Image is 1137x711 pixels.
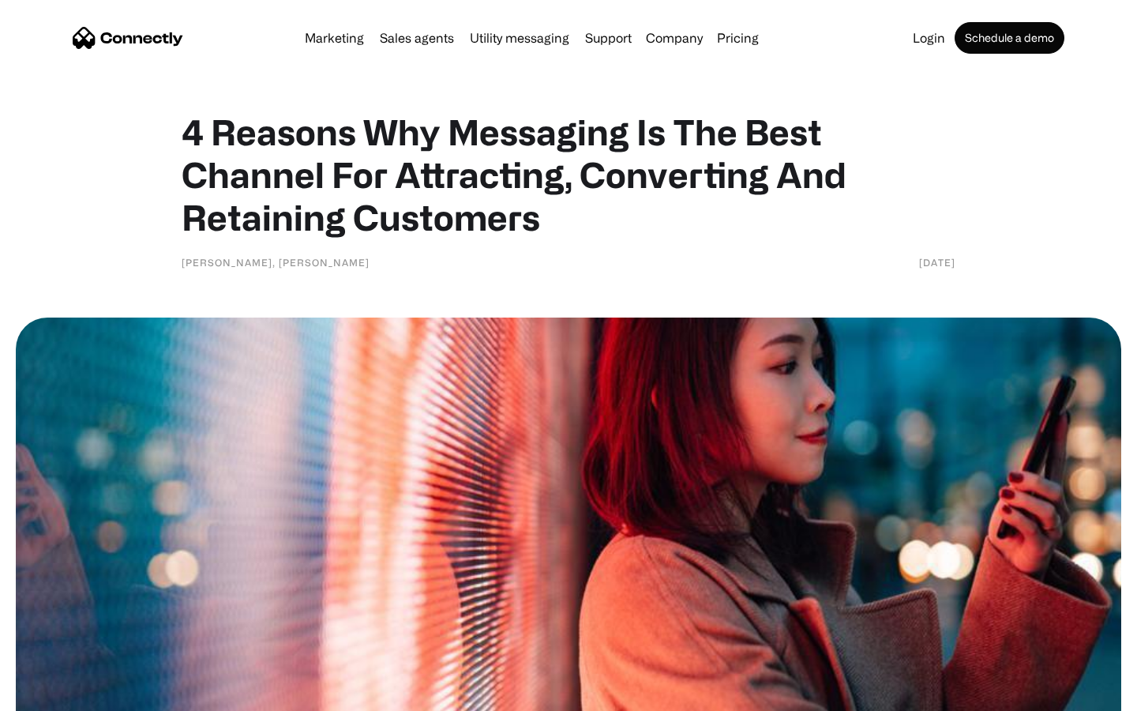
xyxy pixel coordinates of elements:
h1: 4 Reasons Why Messaging Is The Best Channel For Attracting, Converting And Retaining Customers [182,111,955,239]
div: Company [646,27,703,49]
div: [PERSON_NAME], [PERSON_NAME] [182,254,370,270]
a: Pricing [711,32,765,44]
div: [DATE] [919,254,955,270]
a: Schedule a demo [955,22,1064,54]
a: Support [579,32,638,44]
a: Login [906,32,951,44]
aside: Language selected: English [16,683,95,705]
div: Company [641,27,707,49]
a: Utility messaging [463,32,576,44]
ul: Language list [32,683,95,705]
a: home [73,26,183,50]
a: Sales agents [373,32,460,44]
a: Marketing [298,32,370,44]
